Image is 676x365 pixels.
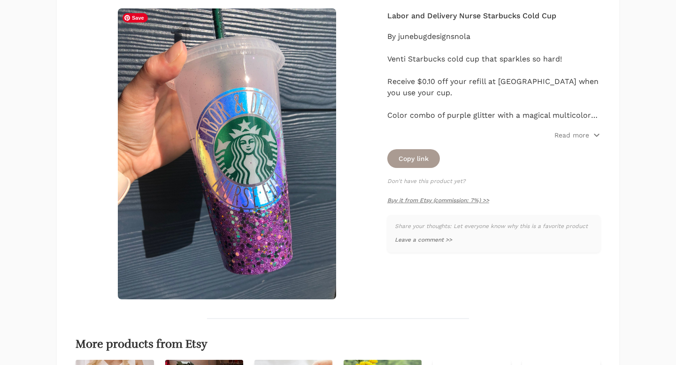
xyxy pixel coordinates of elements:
[554,130,589,140] p: Read more
[395,236,452,243] span: Leave a comment >>
[118,8,336,299] img: Labor and Delivery Nurse Starbucks Cold Cup
[395,222,593,230] p: Share your thoughts: Let everyone know why this is a favorite product
[123,13,148,23] span: Save
[387,149,440,168] button: Copy link
[387,31,600,121] div: By junebugdesignsnola Venti Starbucks cold cup that sparkles so hard! Receive $0.10 off your refi...
[554,130,600,140] button: Read more
[395,236,452,243] button: Leave a comment >>
[387,10,600,22] h4: Labor and Delivery Nurse Starbucks Cold Cup
[387,197,489,204] a: Buy it from Etsy (commission: 7%) >>
[387,177,600,185] p: Don't have this product yet?
[76,338,600,351] h2: More products from Etsy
